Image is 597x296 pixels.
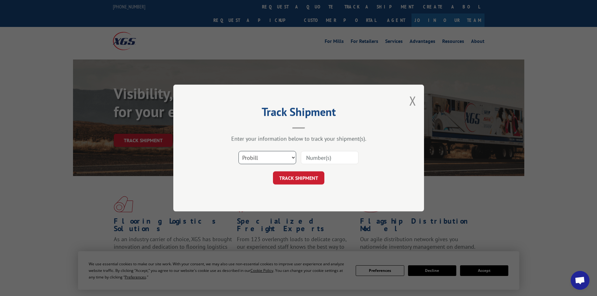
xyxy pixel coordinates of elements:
button: TRACK SHIPMENT [273,171,324,184]
input: Number(s) [301,151,359,164]
div: Enter your information below to track your shipment(s). [205,135,393,142]
button: Close modal [409,92,416,109]
h2: Track Shipment [205,107,393,119]
a: Open chat [571,271,589,290]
